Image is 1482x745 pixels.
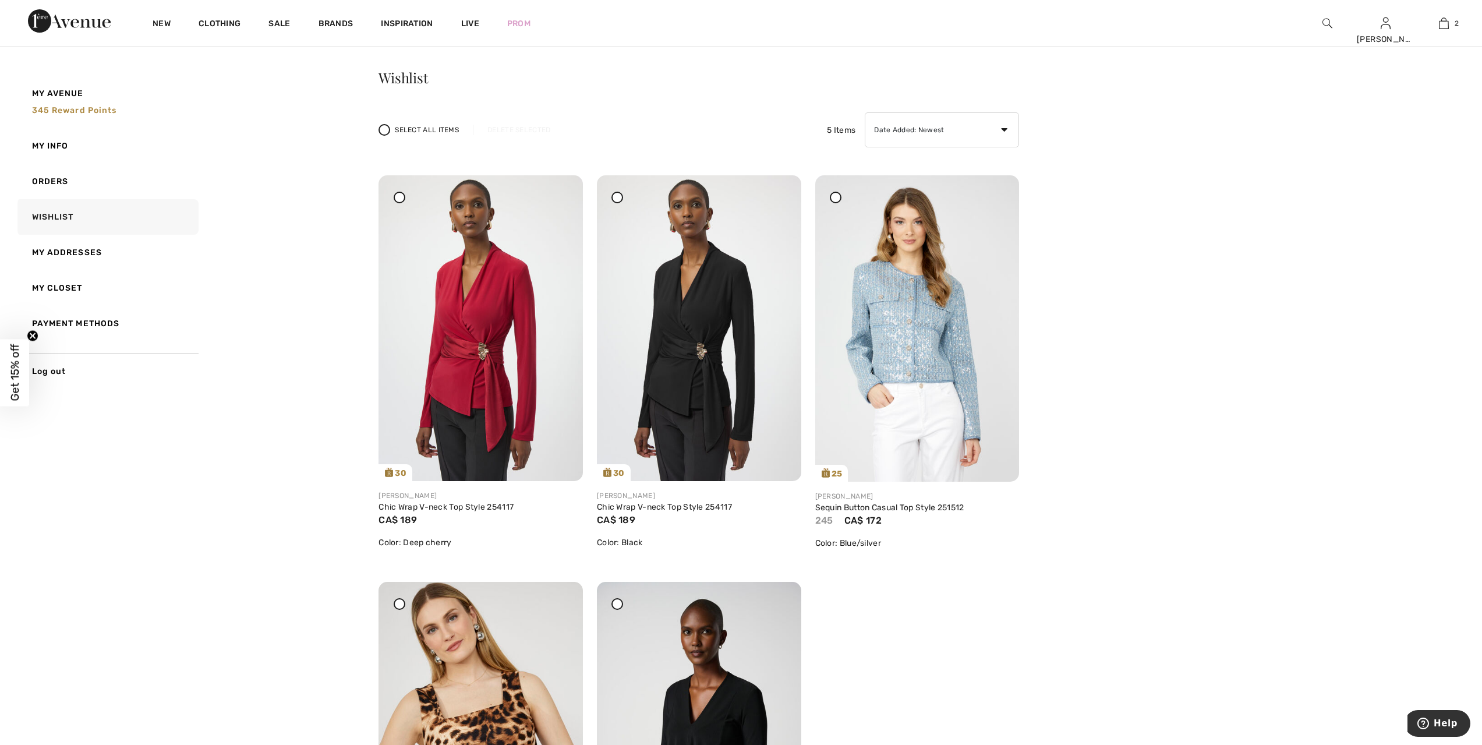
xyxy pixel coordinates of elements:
[1357,33,1414,45] div: [PERSON_NAME]
[1439,16,1449,30] img: My Bag
[815,175,1020,482] a: 25
[815,175,1020,482] img: frank-lyman-jackets-blazers-blue-silver_251512_2_6687_search.jpg
[1455,18,1459,29] span: 2
[597,175,801,481] img: joseph-ribkoff-tops-black_254117a_1_1595_search.jpg
[32,105,117,115] span: 345 Reward points
[379,536,583,549] div: Color: Deep cherry
[15,128,199,164] a: My Info
[379,175,583,481] a: 30
[319,19,353,31] a: Brands
[815,515,833,526] span: 245
[1381,16,1391,30] img: My Info
[1381,17,1391,29] a: Sign In
[473,125,565,135] div: Delete Selected
[32,87,84,100] span: My Avenue
[28,9,111,33] img: 1ère Avenue
[597,502,732,512] a: Chic Wrap V-neck Top Style 254117
[597,536,801,549] div: Color: Black
[199,19,240,31] a: Clothing
[15,306,199,341] a: Payment Methods
[1322,16,1332,30] img: search the website
[815,503,964,513] a: Sequin Button Casual Top Style 251512
[815,537,1020,549] div: Color: Blue/silver
[15,164,199,199] a: Orders
[844,515,882,526] span: CA$ 172
[379,502,514,512] a: Chic Wrap V-neck Top Style 254117
[507,17,530,30] a: Prom
[381,19,433,31] span: Inspiration
[395,125,459,135] span: Select All Items
[597,490,801,501] div: [PERSON_NAME]
[8,344,22,401] span: Get 15% off
[379,514,417,525] span: CA$ 189
[597,514,635,525] span: CA$ 189
[379,70,1019,84] h3: Wishlist
[27,330,38,341] button: Close teaser
[1407,710,1470,739] iframe: Opens a widget where you can find more information
[1415,16,1472,30] a: 2
[815,491,1020,502] div: [PERSON_NAME]
[15,353,199,389] a: Log out
[15,235,199,270] a: My Addresses
[153,19,171,31] a: New
[379,175,583,481] img: joseph-ribkoff-tops-deep-cherry_254117d_1_fc68_search.jpg
[379,490,583,501] div: [PERSON_NAME]
[597,175,801,481] a: 30
[15,199,199,235] a: Wishlist
[268,19,290,31] a: Sale
[461,17,479,30] a: Live
[15,270,199,306] a: My Closet
[827,124,855,136] span: 5 Items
